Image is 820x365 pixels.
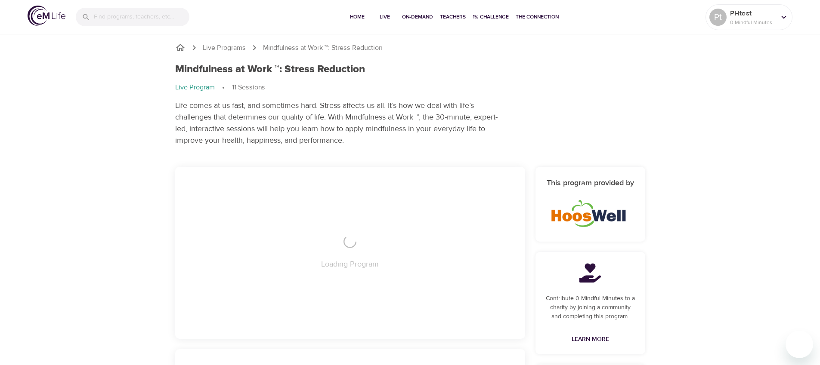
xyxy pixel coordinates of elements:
[550,196,631,229] img: HoosWell-Logo-2.19%20500X200%20px.png
[709,9,727,26] div: Pt
[730,18,776,26] p: 0 Mindful Minutes
[175,83,645,93] nav: breadcrumb
[28,6,65,26] img: logo
[568,331,613,347] a: Learn More
[263,43,382,53] p: Mindfulness at Work ™: Stress Reduction
[516,12,559,21] span: The Connection
[473,12,509,21] span: 1% Challenge
[232,83,265,92] p: 11 Sessions
[347,12,368,21] span: Home
[175,43,645,53] nav: breadcrumb
[321,258,379,270] p: Loading Program
[402,12,433,21] span: On-Demand
[546,177,635,190] h6: This program provided by
[94,8,189,26] input: Find programs, teachers, etc...
[440,12,466,21] span: Teachers
[546,294,635,321] p: Contribute 0 Mindful Minutes to a charity by joining a community and completing this program.
[175,100,498,146] p: Life comes at us fast, and sometimes hard. Stress affects us all. It’s how we deal with life’s ch...
[175,83,215,92] p: Live Program
[786,331,813,358] iframe: Button to launch messaging window
[374,12,395,21] span: Live
[730,8,776,18] p: PHtest
[203,43,246,53] a: Live Programs
[175,63,365,76] h1: Mindfulness at Work ™: Stress Reduction
[572,334,609,345] span: Learn More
